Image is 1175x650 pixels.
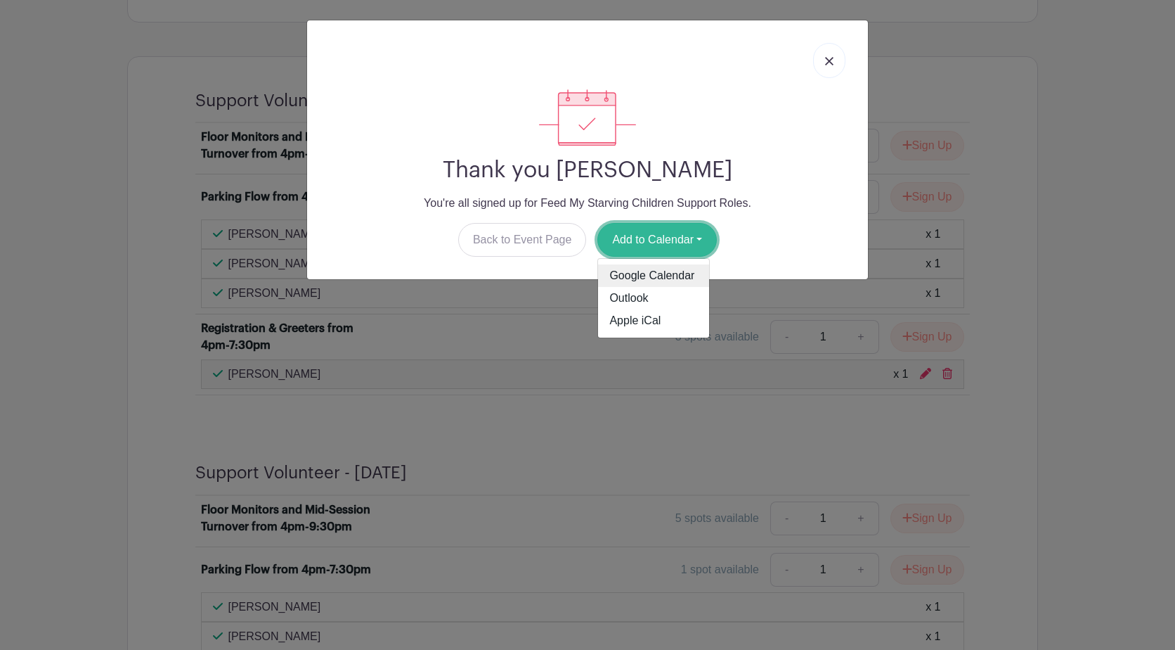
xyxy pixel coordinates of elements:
[539,89,636,146] img: signup_complete-c468d5dda3e2740ee63a24cb0ba0d3ce5d8a4ecd24259e683200fb1569d990c8.svg
[597,223,717,257] button: Add to Calendar
[825,57,833,65] img: close_button-5f87c8562297e5c2d7936805f587ecaba9071eb48480494691a3f1689db116b3.svg
[598,265,709,287] a: Google Calendar
[318,157,857,184] h2: Thank you [PERSON_NAME]
[318,195,857,212] p: You're all signed up for Feed My Starving Children Support Roles.
[598,287,709,310] a: Outlook
[598,310,709,332] a: Apple iCal
[458,223,587,257] a: Back to Event Page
